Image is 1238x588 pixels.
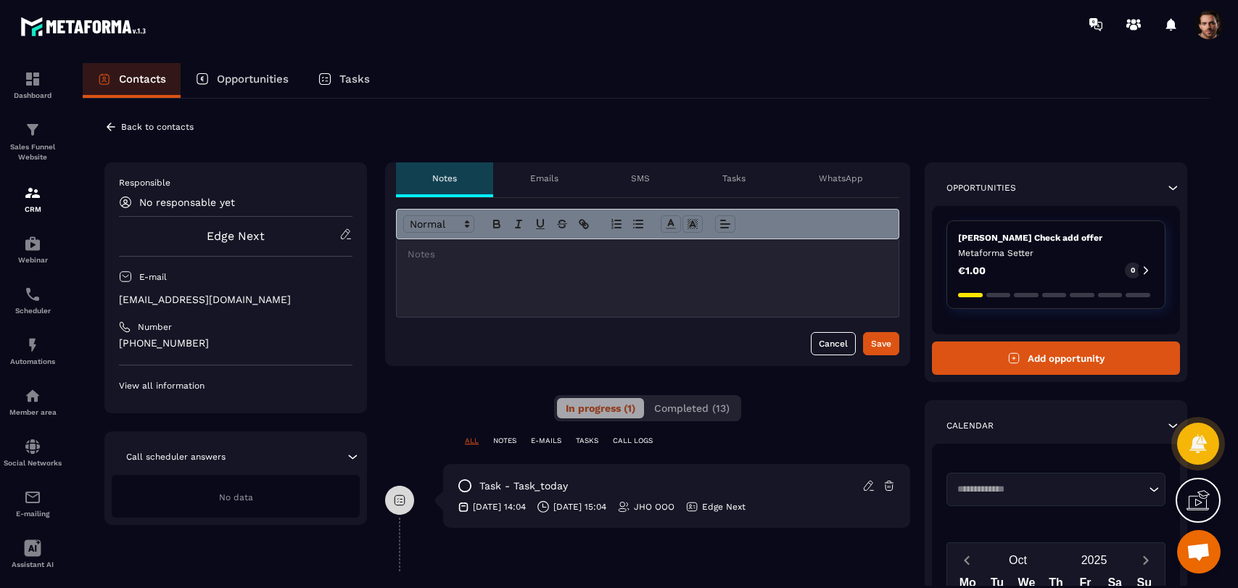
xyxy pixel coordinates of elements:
[631,173,650,184] p: SMS
[4,408,62,416] p: Member area
[871,336,891,351] div: Save
[24,70,41,88] img: formation
[702,501,746,513] p: Edge Next
[4,142,62,162] p: Sales Funnel Website
[24,438,41,455] img: social-network
[4,427,62,478] a: social-networksocial-networkSocial Networks
[339,73,370,86] p: Tasks
[24,489,41,506] img: email
[946,182,1016,194] p: Opportunities
[126,451,226,463] p: Call scheduler answers
[217,73,289,86] p: Opportunities
[4,205,62,213] p: CRM
[465,436,479,446] p: ALL
[4,59,62,110] a: formationformationDashboard
[24,387,41,405] img: automations
[20,13,151,40] img: logo
[24,121,41,138] img: formation
[946,473,1165,506] div: Search for option
[531,436,561,446] p: E-MAILS
[4,376,62,427] a: automationsautomationsMember area
[4,91,62,99] p: Dashboard
[207,229,265,243] a: Edge Next
[24,286,41,303] img: scheduler
[1132,550,1159,570] button: Next month
[4,529,62,579] a: Assistant AI
[119,293,352,307] p: [EMAIL_ADDRESS][DOMAIN_NAME]
[863,332,899,355] button: Save
[958,232,1154,244] p: [PERSON_NAME] Check add offer
[119,177,352,189] p: Responsible
[722,173,746,184] p: Tasks
[4,510,62,518] p: E-mailing
[119,336,352,350] p: [PHONE_NUMBER]
[946,420,994,431] p: Calendar
[819,173,863,184] p: WhatsApp
[4,256,62,264] p: Webinar
[138,321,172,333] p: Number
[811,332,856,355] button: Cancel
[654,402,730,414] span: Completed (13)
[4,357,62,365] p: Automations
[139,271,167,283] p: E-mail
[958,265,986,276] p: €1.00
[181,63,303,98] a: Opportunities
[4,110,62,173] a: formationformationSales Funnel Website
[1131,265,1135,276] p: 0
[24,235,41,252] img: automations
[24,184,41,202] img: formation
[953,550,980,570] button: Previous month
[980,547,1056,573] button: Open months overlay
[432,173,457,184] p: Notes
[473,501,526,513] p: [DATE] 14:04
[613,436,653,446] p: CALL LOGS
[4,173,62,224] a: formationformationCRM
[119,380,352,392] p: View all information
[553,501,606,513] p: [DATE] 15:04
[83,63,181,98] a: Contacts
[139,196,235,208] p: No responsable yet
[4,326,62,376] a: automationsautomationsAutomations
[557,398,644,418] button: In progress (1)
[1056,547,1132,573] button: Open years overlay
[576,436,598,446] p: TASKS
[119,73,166,86] p: Contacts
[4,224,62,275] a: automationsautomationsWebinar
[932,341,1180,375] button: Add opportunity
[24,336,41,354] img: automations
[4,307,62,315] p: Scheduler
[4,275,62,326] a: schedulerschedulerScheduler
[530,173,558,184] p: Emails
[566,402,635,414] span: In progress (1)
[479,479,568,493] p: task - Task_today
[493,436,516,446] p: NOTES
[1177,530,1221,573] div: Mở cuộc trò chuyện
[219,492,253,502] span: No data
[303,63,384,98] a: Tasks
[958,247,1154,259] p: Metaforma Setter
[121,122,194,132] p: Back to contacts
[4,459,62,467] p: Social Networks
[4,478,62,529] a: emailemailE-mailing
[645,398,738,418] button: Completed (13)
[4,560,62,568] p: Assistant AI
[634,501,674,513] p: JHO OOO
[952,482,1145,497] input: Search for option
